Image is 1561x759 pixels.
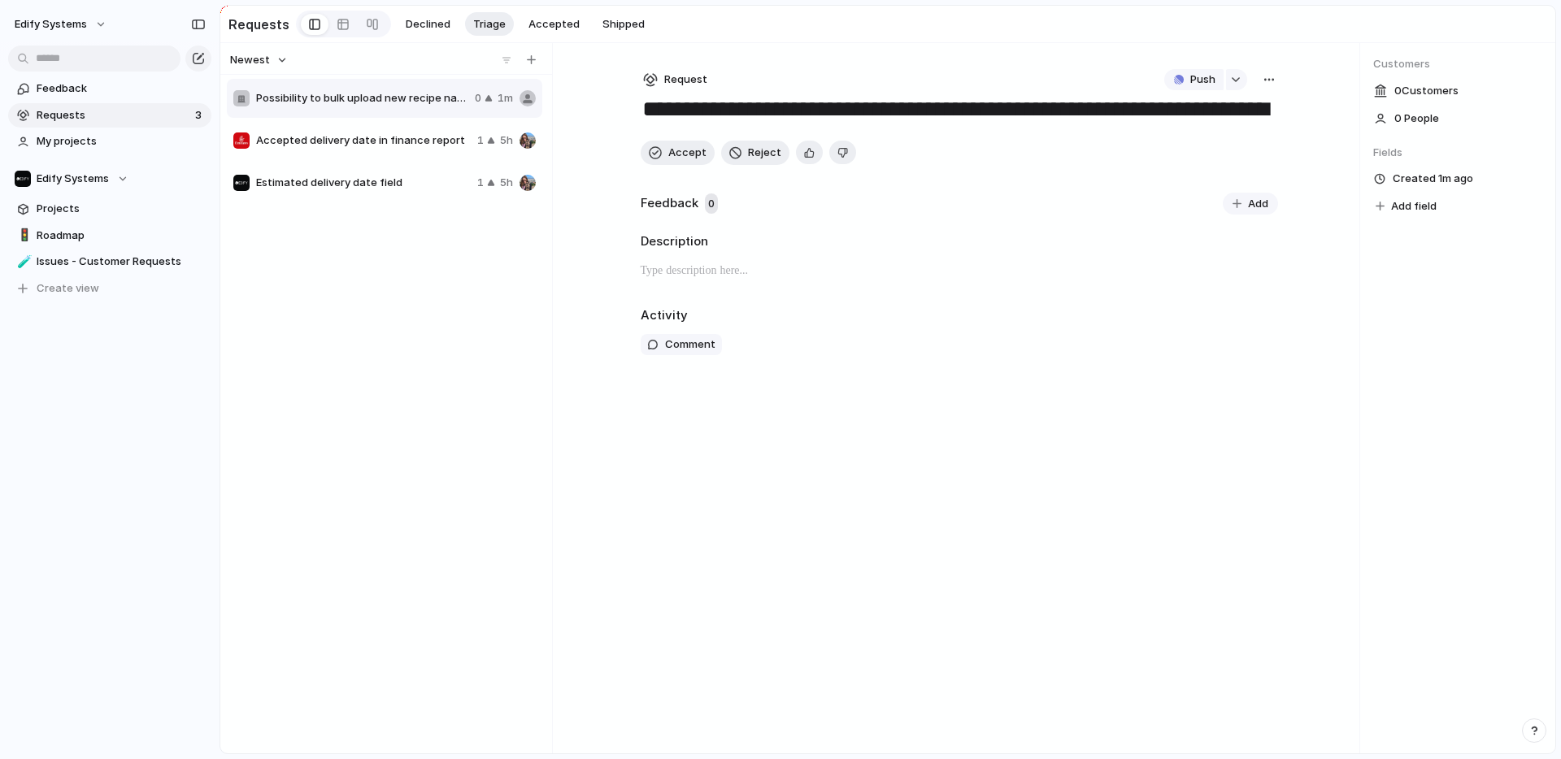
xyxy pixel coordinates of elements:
span: Reject [748,145,781,161]
span: Accept [668,145,707,161]
span: 1 [477,132,484,149]
span: Feedback [37,80,206,97]
span: Request [664,72,707,88]
button: Reject [721,141,789,165]
span: Add [1248,196,1268,212]
span: Edify Systems [37,171,109,187]
a: Projects [8,197,211,221]
h2: Requests [228,15,289,34]
span: Declined [406,16,450,33]
button: Comment [641,334,722,355]
span: Accepted [528,16,580,33]
a: 🧪Issues - Customer Requests [8,249,211,274]
span: Accepted delivery date in finance report [256,132,471,149]
button: 🚦 [15,228,31,244]
span: My projects [37,133,206,150]
span: Projects [37,201,206,217]
span: Add field [1391,198,1437,215]
a: 🚦Roadmap [8,223,211,248]
button: Create view [8,276,211,301]
span: Estimated delivery date field [256,175,471,191]
div: 🧪 [17,253,28,271]
span: 0 [475,90,481,106]
button: Edify Systems [7,11,115,37]
h2: Feedback [641,194,698,213]
span: Roadmap [37,228,206,244]
span: Triage [473,16,506,33]
span: 5h [500,132,513,149]
a: My projects [8,129,211,154]
span: 5h [500,175,513,191]
div: 🚦 [17,226,28,245]
span: 1 [477,175,484,191]
span: Requests [37,107,190,124]
span: Fields [1373,145,1542,161]
span: Issues - Customer Requests [37,254,206,270]
span: Comment [665,336,715,353]
a: Requests3 [8,103,211,128]
button: 🧪 [15,254,31,270]
span: 0 People [1394,111,1439,127]
button: Shipped [594,12,653,37]
button: Declined [398,12,459,37]
span: Created 1m ago [1393,171,1473,187]
button: Accept [641,141,715,165]
span: Shipped [602,16,645,33]
button: Newest [228,50,290,71]
span: 0 [705,193,718,215]
span: Possibility to bulk upload new recipe name (without detail) and then completing them one by one [256,90,468,106]
h2: Description [641,232,1278,251]
button: Edify Systems [8,167,211,191]
span: Edify Systems [15,16,87,33]
button: Request [641,69,710,90]
button: Push [1164,69,1224,90]
button: Triage [465,12,514,37]
a: Feedback [8,76,211,101]
button: Add [1223,193,1278,215]
span: Newest [230,52,270,68]
span: 0 Customer s [1394,83,1459,99]
span: 1m [498,90,513,106]
button: Accepted [520,12,588,37]
span: Customers [1373,56,1542,72]
span: Push [1190,72,1215,88]
h2: Activity [641,306,688,325]
button: Add field [1373,196,1439,217]
span: Create view [37,280,99,297]
span: 3 [195,107,205,124]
